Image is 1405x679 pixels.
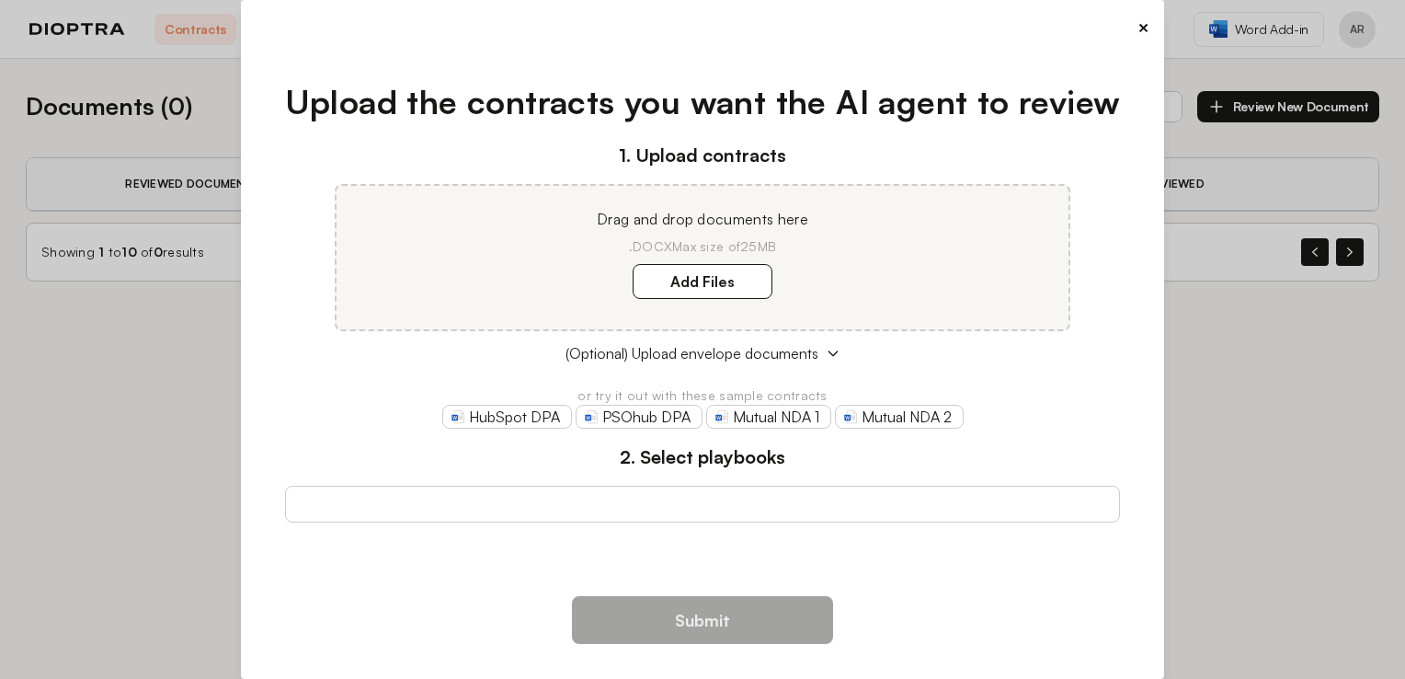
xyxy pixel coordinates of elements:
[285,443,1121,471] h3: 2. Select playbooks
[633,264,772,299] label: Add Files
[706,405,831,429] a: Mutual NDA 1
[285,77,1121,127] h1: Upload the contracts you want the AI agent to review
[565,342,818,364] span: (Optional) Upload envelope documents
[285,142,1121,169] h3: 1. Upload contracts
[285,342,1121,364] button: (Optional) Upload envelope documents
[359,208,1046,230] p: Drag and drop documents here
[835,405,964,429] a: Mutual NDA 2
[359,237,1046,256] p: .DOCX Max size of 25MB
[576,405,702,429] a: PSOhub DPA
[442,405,572,429] a: HubSpot DPA
[572,596,833,644] button: Submit
[1137,15,1149,40] button: ×
[285,386,1121,405] p: or try it out with these sample contracts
